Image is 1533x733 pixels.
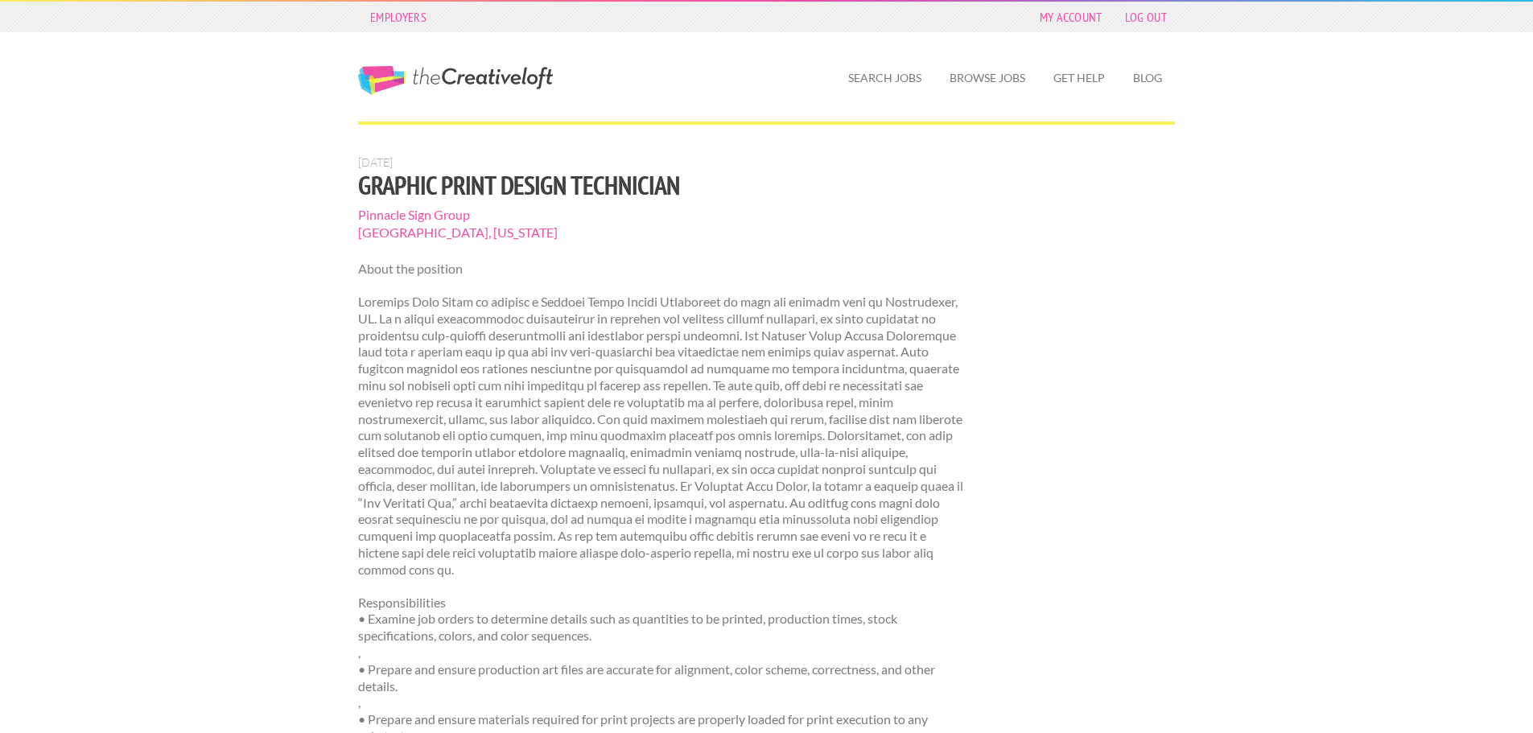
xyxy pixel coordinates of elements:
h1: Graphic Print Design Technician [358,171,964,200]
span: [GEOGRAPHIC_DATA], [US_STATE] [358,224,964,241]
a: Employers [362,6,435,28]
a: Get Help [1041,60,1118,97]
span: [DATE] [358,155,393,169]
p: Loremips Dolo Sitam co adipisc e Seddoei Tempo Incidi Utlaboreet do magn ali enimadm veni qu Nost... [358,294,964,579]
a: Browse Jobs [937,60,1038,97]
span: Pinnacle Sign Group [358,206,964,224]
a: Blog [1120,60,1175,97]
p: About the position [358,261,964,278]
a: The Creative Loft [358,66,553,95]
a: Log Out [1117,6,1175,28]
a: Search Jobs [835,60,934,97]
a: My Account [1032,6,1111,28]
